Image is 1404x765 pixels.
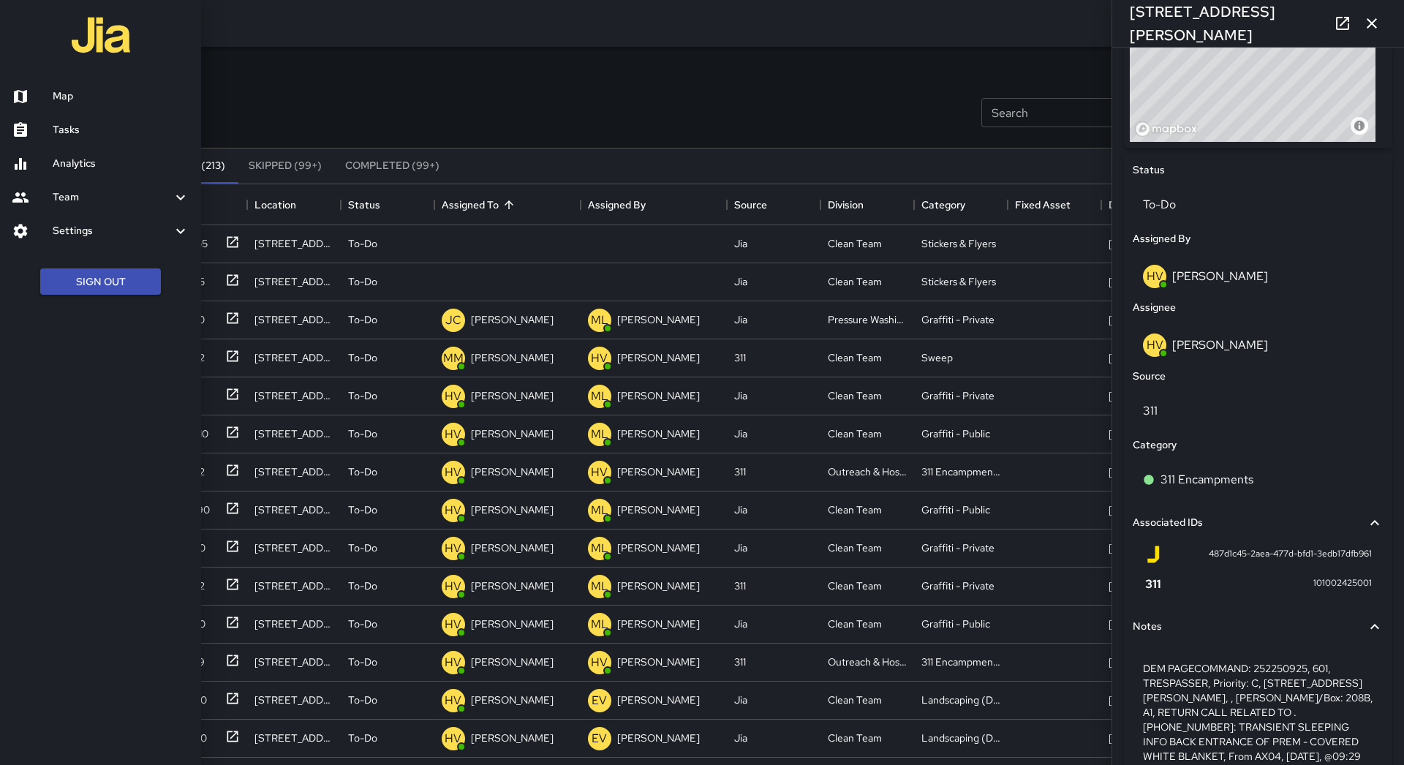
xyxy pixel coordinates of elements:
[53,223,172,239] h6: Settings
[72,6,130,64] img: jia-logo
[40,268,161,295] button: Sign Out
[53,122,189,138] h6: Tasks
[53,88,189,105] h6: Map
[53,189,172,206] h6: Team
[53,156,189,172] h6: Analytics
